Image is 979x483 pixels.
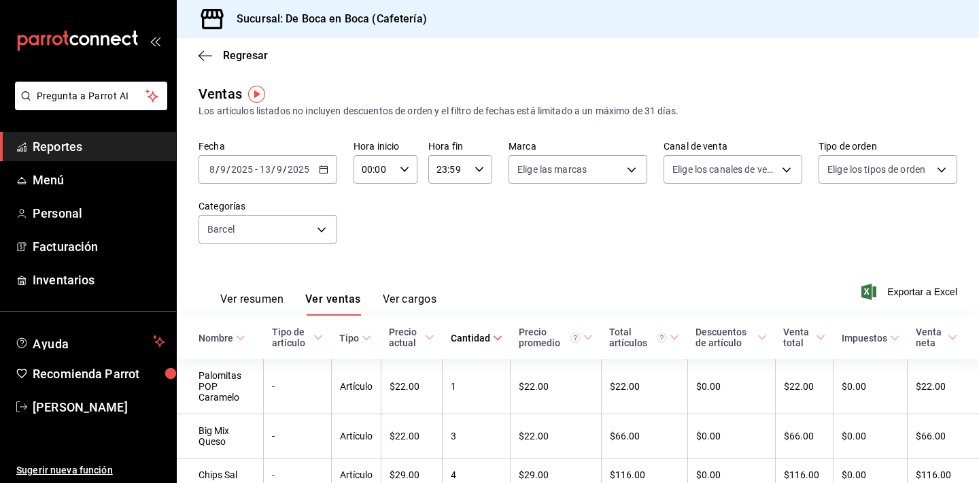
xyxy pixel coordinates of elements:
td: $66.00 [601,414,687,459]
td: $66.00 [908,414,979,459]
td: $66.00 [775,414,834,459]
span: / [283,164,287,175]
span: Nombre [199,333,245,344]
button: open_drawer_menu [150,35,160,46]
h3: Sucursal: De Boca en Boca (Cafetería) [226,11,427,27]
label: Categorías [199,201,337,211]
td: $22.00 [381,359,442,414]
span: Total artículos [609,327,679,348]
div: Precio actual [389,327,422,348]
td: 3 [443,414,511,459]
label: Fecha [199,141,337,151]
div: Venta total [783,327,813,348]
span: / [271,164,275,175]
span: Sugerir nueva función [16,463,165,478]
span: Elige los tipos de orden [827,163,925,176]
label: Tipo de orden [819,141,957,151]
span: Cantidad [451,333,502,344]
td: $0.00 [687,414,775,459]
label: Hora fin [428,141,492,151]
td: Palomitas POP Caramelo [177,359,264,414]
button: Exportar a Excel [864,284,957,300]
td: - [264,359,332,414]
input: ---- [287,164,310,175]
input: -- [259,164,271,175]
div: Cantidad [451,333,490,344]
span: Venta neta [916,327,957,348]
span: Barcel [207,222,235,236]
a: Pregunta a Parrot AI [10,99,167,113]
span: - [255,164,258,175]
td: Artículo [331,359,381,414]
td: Big Mix Queso [177,414,264,459]
span: Recomienda Parrot [33,365,165,383]
div: Nombre [199,333,233,344]
button: Pregunta a Parrot AI [15,82,167,110]
span: Ayuda [33,333,148,350]
span: Impuestos [842,333,899,344]
td: $0.00 [834,414,908,459]
td: $22.00 [601,359,687,414]
div: navigation tabs [220,293,436,316]
svg: El total artículos considera cambios de precios en los artículos así como costos adicionales por ... [657,333,667,343]
span: Menú [33,171,165,189]
img: Tooltip marker [248,86,265,103]
button: Regresar [199,49,268,62]
div: Los artículos listados no incluyen descuentos de orden y el filtro de fechas está limitado a un m... [199,104,957,118]
label: Hora inicio [354,141,417,151]
td: $22.00 [908,359,979,414]
span: Tipo [339,333,371,344]
span: Venta total [783,327,825,348]
span: Regresar [223,49,268,62]
div: Ventas [199,84,242,104]
td: $0.00 [687,359,775,414]
span: Reportes [33,137,165,156]
span: Personal [33,204,165,222]
button: Ver resumen [220,293,284,316]
div: Tipo [339,333,359,344]
div: Venta neta [916,327,945,348]
td: $22.00 [381,414,442,459]
button: Ver cargos [383,293,437,316]
td: $22.00 [775,359,834,414]
span: / [216,164,220,175]
td: Artículo [331,414,381,459]
span: Pregunta a Parrot AI [37,89,146,103]
td: $22.00 [511,359,601,414]
div: Total artículos [609,327,667,348]
span: Inventarios [33,271,165,289]
span: Facturación [33,237,165,256]
label: Marca [509,141,647,151]
div: Descuentos de artículo [695,327,755,348]
button: Ver ventas [305,293,361,316]
div: Precio promedio [519,327,581,348]
svg: Precio promedio = Total artículos / cantidad [570,333,581,343]
td: 1 [443,359,511,414]
span: Elige las marcas [517,163,587,176]
div: Impuestos [842,333,887,344]
input: -- [220,164,226,175]
span: / [226,164,230,175]
span: Elige los canales de venta [672,163,777,176]
span: [PERSON_NAME] [33,398,165,416]
div: Tipo de artículo [272,327,311,348]
input: -- [276,164,283,175]
span: Descuentos de artículo [695,327,767,348]
input: -- [209,164,216,175]
span: Precio promedio [519,327,593,348]
td: - [264,414,332,459]
td: $0.00 [834,359,908,414]
span: Precio actual [389,327,434,348]
span: Tipo de artículo [272,327,324,348]
td: $22.00 [511,414,601,459]
label: Canal de venta [664,141,802,151]
input: ---- [230,164,254,175]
